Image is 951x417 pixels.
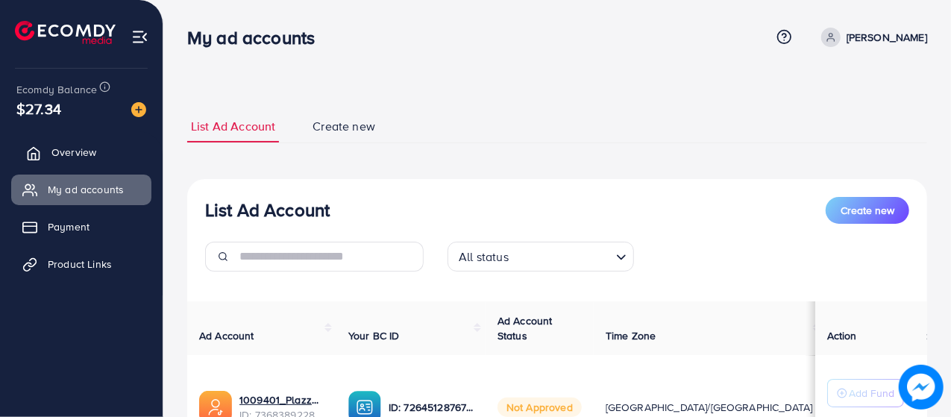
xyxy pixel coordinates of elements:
span: Ad Account [199,328,254,343]
h3: List Ad Account [205,199,330,221]
span: Create new [313,118,375,135]
span: Create new [841,203,894,218]
span: Action [827,328,857,343]
a: Product Links [11,249,151,279]
span: [GEOGRAPHIC_DATA]/[GEOGRAPHIC_DATA] [606,400,813,415]
img: logo [15,21,116,44]
a: Overview [11,137,151,167]
span: Overview [51,145,96,160]
button: Add Fund [827,379,904,407]
p: [PERSON_NAME] [847,28,927,46]
span: Product Links [48,257,112,272]
span: Payment [48,219,90,234]
span: All status [456,246,512,268]
img: image [131,102,146,117]
a: Payment [11,212,151,242]
span: Ecomdy Balance [16,82,97,97]
p: ID: 7264512876722110466 [389,398,474,416]
span: Ad Account Status [498,313,553,343]
input: Search for option [513,243,610,268]
span: My ad accounts [48,182,124,197]
a: My ad accounts [11,175,151,204]
span: Time Zone [606,328,656,343]
span: $27.34 [16,98,61,119]
p: Add Fund [849,384,894,402]
span: Not Approved [498,398,582,417]
a: 1009401_PlazzaPK Lifestyle Ads_1715586830633 [239,392,324,407]
a: [PERSON_NAME] [815,28,927,47]
span: Your BC ID [348,328,400,343]
div: Search for option [448,242,634,272]
h3: My ad accounts [187,27,327,48]
span: List Ad Account [191,118,275,135]
img: image [899,365,944,410]
img: menu [131,28,148,46]
button: Create new [826,197,909,224]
